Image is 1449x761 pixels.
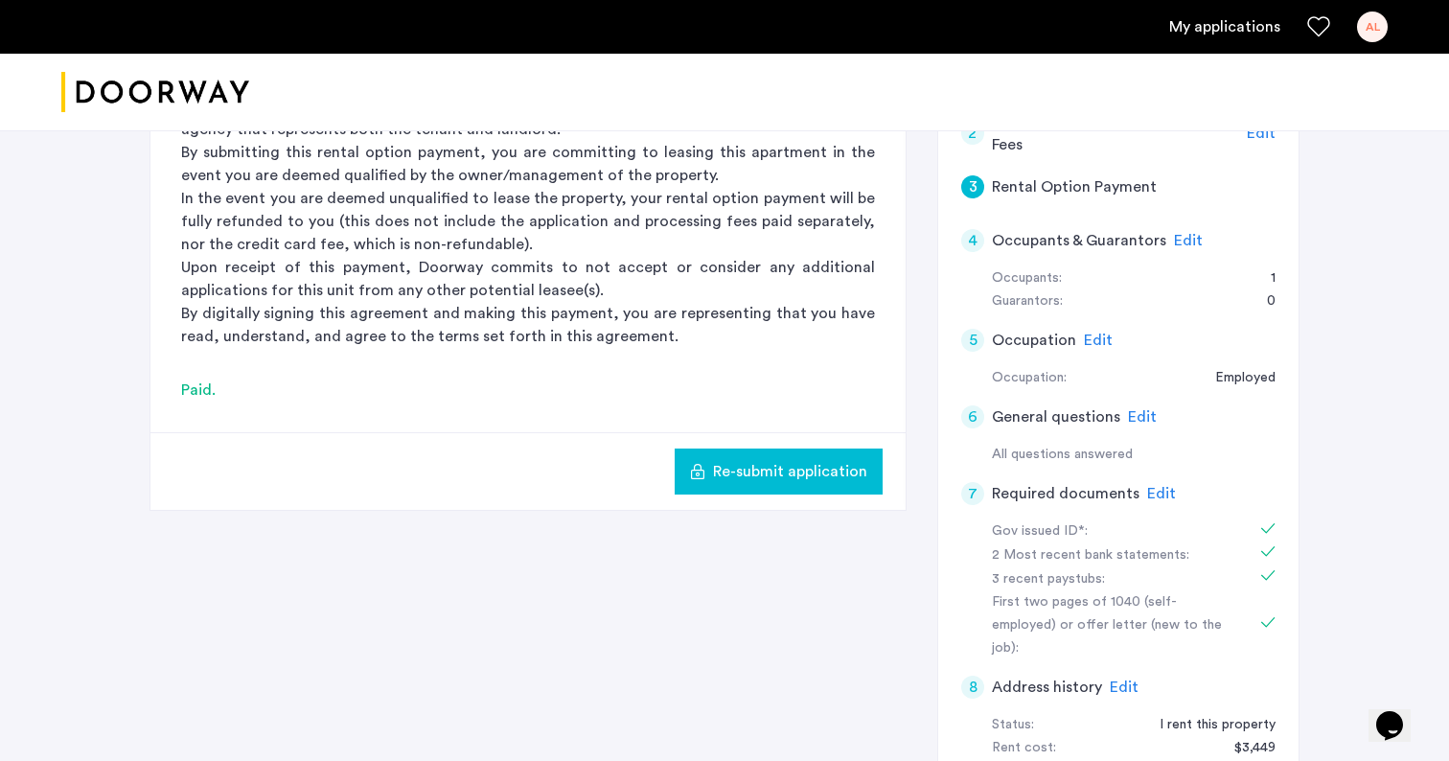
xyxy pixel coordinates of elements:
span: Edit [1110,680,1138,695]
div: Paid. [181,379,875,402]
div: All questions answered [992,444,1276,467]
div: Occupation: [992,367,1067,390]
p: In the event you are deemed unqualified to lease the property, your rental option payment will be... [181,187,875,256]
span: Edit [1084,333,1113,348]
button: button [675,449,883,495]
h5: Address history [992,676,1102,699]
div: 3 [961,175,984,198]
div: Occupants: [992,267,1062,290]
h5: Credit Screening & Application Fees [992,110,1240,156]
div: 2 Most recent bank statements: [992,544,1233,567]
div: Gov issued ID*: [992,520,1233,543]
h5: Required documents [992,482,1139,505]
h5: General questions [992,405,1120,428]
div: Employed [1196,367,1276,390]
p: By submitting this rental option payment, you are committing to leasing this apartment in the eve... [181,141,875,187]
div: 4 [961,229,984,252]
h5: Occupants & Guarantors [992,229,1166,252]
span: Edit [1147,486,1176,501]
div: Rent cost: [992,737,1056,760]
h5: Rental Option Payment [992,175,1157,198]
p: Upon receipt of this payment, Doorway commits to not accept or consider any additional applicatio... [181,256,875,302]
a: Favorites [1307,15,1330,38]
div: 8 [961,676,984,699]
span: Edit [1128,409,1157,425]
div: 7 [961,482,984,505]
div: 5 [961,329,984,352]
p: By digitally signing this agreement and making this payment, you are representing that you have r... [181,302,875,348]
div: AL [1357,12,1388,42]
a: My application [1169,15,1280,38]
div: 0 [1248,290,1276,313]
div: 2 [961,122,984,145]
span: Edit [1174,233,1203,248]
div: 1 [1252,267,1276,290]
div: 3 recent paystubs: [992,568,1233,591]
div: Guarantors: [992,290,1063,313]
a: Cazamio logo [61,57,249,128]
div: I rent this property [1140,714,1276,737]
div: 6 [961,405,984,428]
span: Edit [1247,126,1276,141]
iframe: chat widget [1368,684,1430,742]
div: Status: [992,714,1034,737]
img: logo [61,57,249,128]
div: $3,449 [1215,737,1276,760]
h5: Occupation [992,329,1076,352]
div: First two pages of 1040 (self-employed) or offer letter (new to the job): [992,591,1233,660]
span: Re-submit application [713,460,867,483]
